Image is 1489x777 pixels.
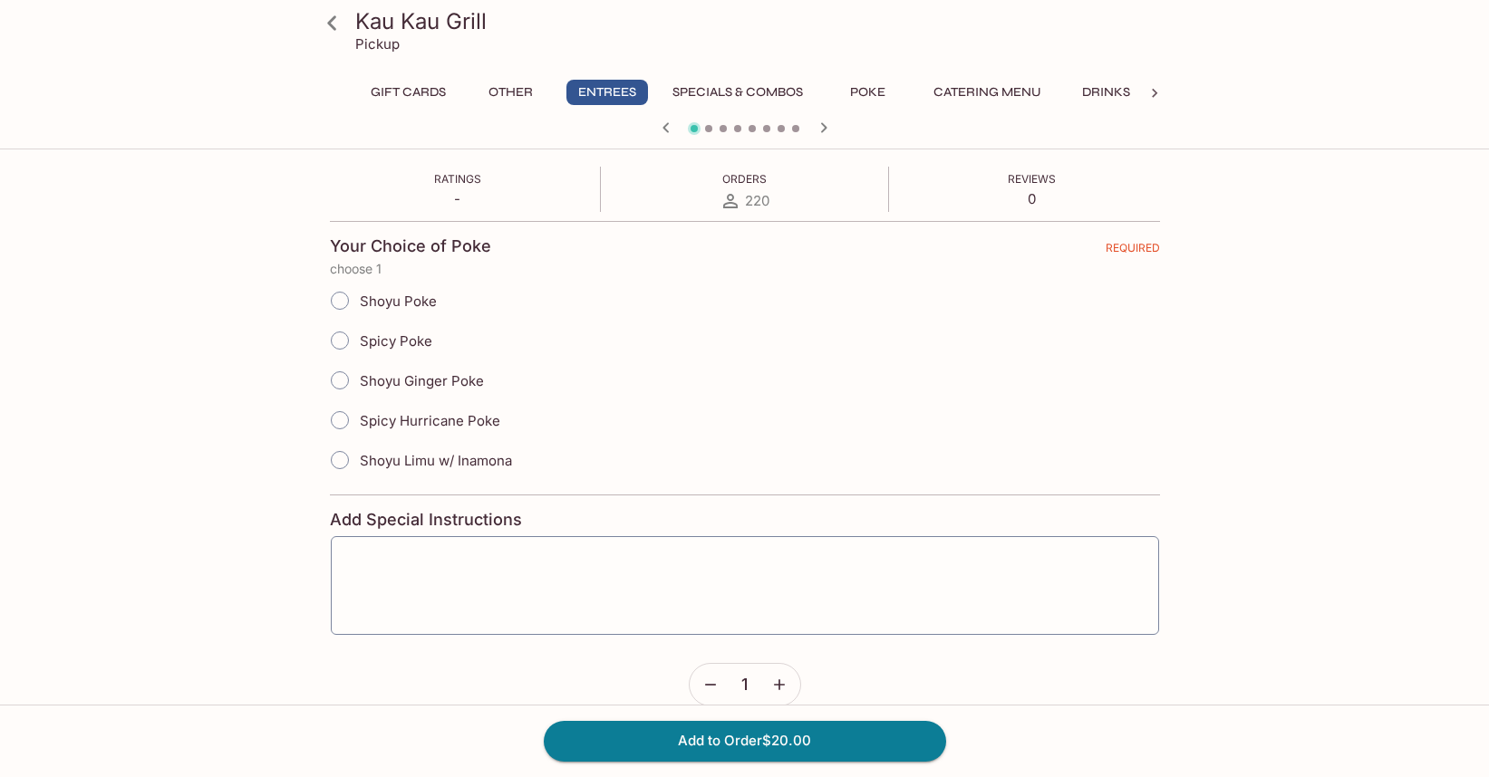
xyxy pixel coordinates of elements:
[745,192,769,209] span: 220
[1106,241,1160,262] span: REQUIRED
[361,80,456,105] button: Gift Cards
[722,172,767,186] span: Orders
[662,80,813,105] button: Specials & Combos
[1066,80,1147,105] button: Drinks
[360,372,484,389] span: Shoyu Ginger Poke
[1008,172,1056,186] span: Reviews
[330,236,491,256] h4: Your Choice of Poke
[330,262,1160,276] p: choose 1
[355,7,1165,35] h3: Kau Kau Grill
[566,80,648,105] button: Entrees
[827,80,909,105] button: Poke
[434,190,481,207] p: -
[360,452,512,469] span: Shoyu Limu w/ Inamona
[360,332,432,350] span: Spicy Poke
[360,412,500,429] span: Spicy Hurricane Poke
[470,80,552,105] button: Other
[434,172,481,186] span: Ratings
[330,510,1160,530] h4: Add Special Instructions
[360,293,437,310] span: Shoyu Poke
[355,35,400,53] p: Pickup
[923,80,1051,105] button: Catering Menu
[544,721,946,761] button: Add to Order$20.00
[741,675,748,695] span: 1
[1008,190,1056,207] p: 0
